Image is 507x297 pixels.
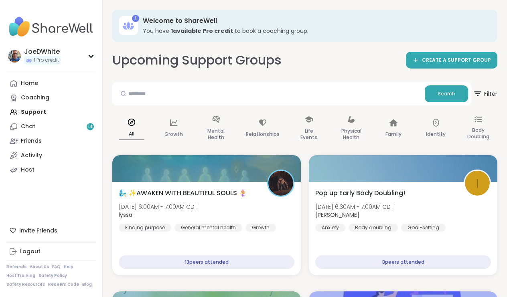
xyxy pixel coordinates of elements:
a: Activity [6,148,96,163]
div: Host [21,166,34,174]
b: 1 available Pro credit [171,27,233,35]
img: JoeDWhite [8,50,21,63]
a: Home [6,76,96,91]
button: Filter [473,82,497,105]
a: CREATE A SUPPORT GROUP [406,52,497,69]
p: Growth [164,129,183,139]
a: Coaching [6,91,96,105]
a: FAQ [52,264,61,270]
button: Search [425,85,468,102]
div: Coaching [21,94,49,102]
div: Home [21,79,38,87]
p: Family [385,129,402,139]
h3: Welcome to ShareWell [143,16,486,25]
span: CREATE A SUPPORT GROUP [422,57,491,64]
a: Friends [6,134,96,148]
p: All [119,129,144,139]
div: 13 peers attended [119,255,294,269]
div: Chat [21,123,35,131]
span: [DATE] 6:00AM - 7:00AM CDT [119,203,197,211]
div: JoeDWhite [24,47,61,56]
a: About Us [30,264,49,270]
div: Goal-setting [401,224,446,232]
div: Invite Friends [6,223,96,238]
a: Host Training [6,273,35,279]
div: General mental health [174,224,242,232]
div: Growth [245,224,276,232]
div: Logout [20,248,41,256]
img: ShareWell Nav Logo [6,13,96,41]
div: Finding purpose [119,224,171,232]
a: Logout [6,244,96,259]
a: Safety Policy [39,273,67,279]
span: Search [438,90,455,97]
a: Safety Resources [6,282,45,287]
div: Anxiety [315,224,345,232]
span: [DATE] 6:30AM - 7:00AM CDT [315,203,393,211]
p: Mental Health [203,126,229,142]
p: Physical Health [339,126,364,142]
a: Host [6,163,96,177]
p: Relationships [246,129,280,139]
span: Pop up Early Body Doubling! [315,188,405,198]
div: Friends [21,137,42,145]
h3: You have to book a coaching group. [143,27,486,35]
span: Filter [473,84,497,103]
div: Body doubling [349,224,398,232]
b: [PERSON_NAME] [315,211,359,219]
a: Referrals [6,264,26,270]
b: lyssa [119,211,132,219]
img: lyssa [268,171,293,196]
h2: Upcoming Support Groups [112,51,282,69]
div: Activity [21,152,42,160]
p: Life Events [296,126,322,142]
span: 🧞‍♂️ ✨AWAKEN WITH BEAUTIFUL SOULS 🧜‍♀️ [119,188,247,198]
span: 1 Pro credit [34,57,59,64]
a: Blog [82,282,92,287]
a: Redeem Code [48,282,79,287]
div: 3 peers attended [315,255,491,269]
p: Body Doubling [466,125,491,141]
p: Identity [426,129,446,139]
span: 14 [88,123,93,130]
a: Help [64,264,73,270]
div: 1 [132,15,139,22]
span: I [476,174,479,193]
a: Chat14 [6,119,96,134]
